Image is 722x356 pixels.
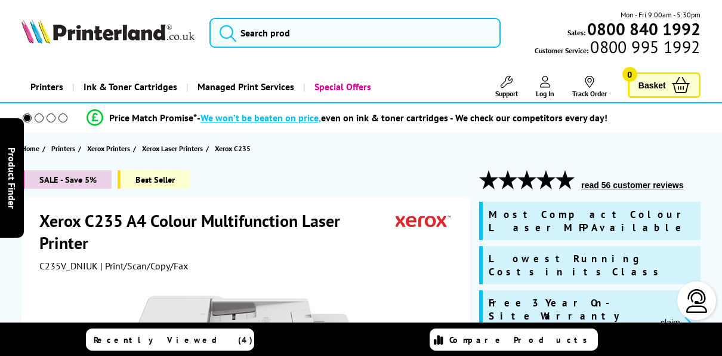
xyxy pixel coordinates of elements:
[430,329,598,351] a: Compare Products
[142,142,206,155] a: Xerox Laser Printers
[87,142,133,155] a: Xerox Printers
[100,260,188,272] span: | Print/Scan/Copy/Fax
[489,296,651,349] span: Free 3 Year On-Site Warranty and Extend up to 5 Years*
[628,72,701,98] a: Basket 0
[495,89,518,98] span: Support
[87,142,130,155] span: Xerox Printers
[621,9,701,20] span: Mon - Fri 9:00am - 5:30pm
[6,148,18,209] span: Product Finder
[21,170,112,189] span: SALE - Save 5%
[657,315,695,329] button: promo-description
[72,72,186,102] a: Ink & Toner Cartridges
[578,180,687,191] button: read 56 customer reviews
[21,19,195,44] img: Printerland Logo
[495,76,518,98] a: Support
[39,210,396,254] h1: Xerox C235 A4 Colour Multifunction Laser Printer
[535,41,700,56] span: Customer Service:
[109,112,197,124] span: Price Match Promise*
[587,18,701,40] b: 0800 840 1992
[622,67,637,82] span: 0
[215,144,251,153] span: Xerox C235
[209,18,501,48] input: Search prod
[21,72,72,102] a: Printers
[84,72,177,102] span: Ink & Toner Cartridges
[536,76,554,98] a: Log In
[536,89,554,98] span: Log In
[685,289,709,313] img: user-headset-light.svg
[567,27,585,38] span: Sales:
[585,23,701,35] a: 0800 840 1992
[21,19,195,46] a: Printerland Logo
[200,112,321,124] span: We won’t be beaten on price,
[142,142,203,155] span: Xerox Laser Printers
[118,170,190,189] span: Best Seller
[303,72,380,102] a: Special Offers
[6,108,687,128] li: modal_Promise
[21,142,39,155] span: Home
[489,208,694,234] span: Most Compact Colour Laser MFP Available
[449,334,594,345] span: Compare Products
[39,260,98,272] span: C235V_DNIUK
[638,77,666,93] span: Basket
[21,142,42,155] a: Home
[86,329,254,351] a: Recently Viewed (4)
[51,142,78,155] a: Printers
[51,142,75,155] span: Printers
[94,334,253,345] span: Recently Viewed (4)
[588,41,700,53] span: 0800 995 1992
[396,210,451,232] img: Xerox
[489,252,694,278] span: Lowest Running Costs in its Class
[572,76,607,98] a: Track Order
[197,112,607,124] div: - even on ink & toner cartridges - We check our competitors every day!
[186,72,303,102] a: Managed Print Services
